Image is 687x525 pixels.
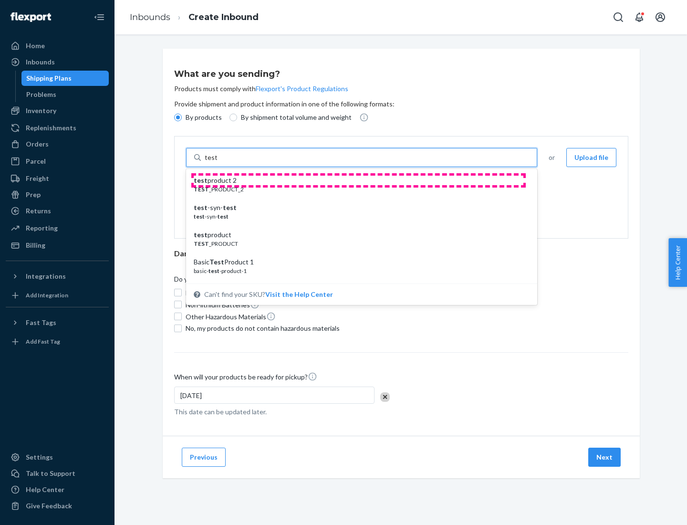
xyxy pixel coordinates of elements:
em: test [194,213,205,220]
div: Inventory [26,106,56,115]
img: Flexport logo [10,12,51,22]
div: Freight [26,174,49,183]
button: Open notifications [630,8,649,27]
em: test [223,203,237,211]
span: Can't find your SKU? [204,290,333,299]
a: Shipping Plans [21,71,109,86]
div: _PRODUCT_2 [194,185,522,193]
a: Freight [6,171,109,186]
span: Other Hazardous Materials [186,312,340,322]
div: Dangerous Goods [174,248,628,259]
a: Returns [6,203,109,219]
div: Add Integration [26,291,68,299]
div: _PRODUCT [194,240,522,248]
div: Talk to Support [26,469,75,478]
button: Upload file [566,148,616,167]
input: Non-lithium Batteries [174,301,182,308]
div: Shipping Plans [26,73,72,83]
a: Home [6,38,109,53]
button: Previous [182,448,226,467]
em: TEST [194,240,209,247]
p: By shipment total volume and weight [241,113,352,122]
span: Do your products contain any of the following? [174,274,313,288]
a: Parcel [6,154,109,169]
em: test [194,176,208,184]
a: Inventory [6,103,109,118]
input: By products [174,114,182,121]
button: Next [588,448,621,467]
div: Inbounds [26,57,55,67]
button: Close Navigation [90,8,109,27]
a: Settings [6,450,109,465]
button: Open Search Box [609,8,628,27]
span: No, my products do not contain hazardous materials [186,324,340,333]
span: Non-lithium Batteries [186,300,340,310]
span: When will your products be ready for pickup? [174,372,317,386]
div: Problems [26,90,56,99]
a: Replenishments [6,120,109,136]
div: product 2 [194,176,522,185]
div: -syn- [194,212,522,220]
div: Settings [26,452,53,462]
h3: What are you sending? [174,68,280,80]
a: Add Fast Tag [6,334,109,349]
div: Billing [26,241,45,250]
a: Add Integration [6,288,109,303]
span: Lithium Batteries [186,288,340,298]
em: test [208,267,219,274]
input: By shipment total volume and weight [229,114,237,121]
div: Returns [26,206,51,216]
button: Give Feedback [6,498,109,514]
button: testproduct 2TEST_PRODUCT_2test-syn-testtest-syn-testtestproductTEST_PRODUCTBasicTestProduct 1bas... [265,290,333,299]
p: By products [186,113,222,122]
div: [DATE] [174,387,375,404]
div: Orders [26,139,49,149]
div: Prep [26,190,41,199]
a: Reporting [6,220,109,236]
em: TEST [194,186,209,193]
div: Add Fast Tag [26,337,60,346]
div: Home [26,41,45,51]
a: Talk to Support [6,466,109,481]
div: Help Center [26,485,64,494]
input: Lithium Batteries [174,289,182,296]
a: Orders [6,136,109,152]
em: test [218,213,229,220]
p: This date can be updated later. [174,407,396,417]
button: Open account menu [651,8,670,27]
div: Parcel [26,157,46,166]
button: Help Center [668,238,687,287]
button: Flexport's Product Regulations [256,84,348,94]
button: Integrations [6,269,109,284]
a: Inbounds [6,54,109,70]
a: Billing [6,238,109,253]
input: testproduct 2TEST_PRODUCT_2test-syn-testtest-syn-testtestproductTEST_PRODUCTBasicTestProduct 1bas... [205,153,217,162]
div: Integrations [26,272,66,281]
span: or [549,153,555,162]
input: No, my products do not contain hazardous materials [174,325,182,332]
ol: breadcrumbs [122,3,266,31]
button: Fast Tags [6,315,109,330]
a: Prep [6,187,109,202]
a: Problems [21,87,109,102]
div: Reporting [26,223,58,233]
div: Basic Product 1 [194,257,522,267]
p: Provide shipment and product information in one of the following formats: [174,99,628,109]
em: test [194,203,208,211]
em: Test [209,258,224,266]
div: -syn- [194,203,522,212]
a: Inbounds [130,12,170,22]
div: Give Feedback [26,501,72,511]
div: basic- -product-1 [194,267,522,275]
p: Products must comply with [174,84,348,94]
div: Replenishments [26,123,76,133]
em: test [194,231,208,239]
a: Create Inbound [188,12,259,22]
input: Other Hazardous Materials [174,313,182,320]
div: Fast Tags [26,318,56,327]
a: Help Center [6,482,109,497]
div: product [194,230,522,240]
